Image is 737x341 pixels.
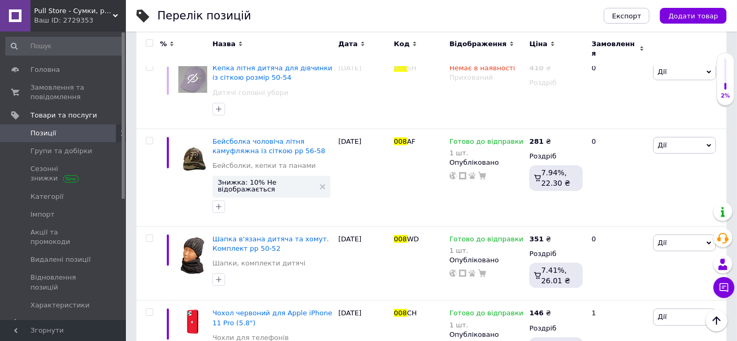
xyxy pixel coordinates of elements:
div: Опубліковано [450,255,525,265]
span: Імпорт [30,210,55,219]
div: Роздріб [529,324,583,333]
button: Наверх [706,310,728,332]
span: Немає в наявності [450,64,515,75]
div: Опубліковано [450,158,525,167]
a: Дитячі головні убори [212,88,289,98]
span: Позиції [30,129,56,138]
span: Назва [212,39,236,49]
span: Дії [658,313,667,321]
b: 351 [529,235,543,243]
span: SH [407,64,416,72]
span: Відновлення позицій [30,273,97,292]
a: Шапка в'язана дитяча та хомут. Комплект рр 50-52 [212,235,329,252]
img: Чехол красный для Apple iPhone 11 Pro (5.8") [178,308,207,335]
img: Кепка летняя детская для девочки с сеткой размер 50-54 [178,63,207,93]
span: % [160,39,167,49]
div: Роздріб [529,152,583,161]
a: Бейсболка чоловіча літня камуфляжна із сіткою рр 56-58 [212,137,325,155]
span: Дії [658,141,667,149]
b: 281 [529,137,543,145]
span: Pull Store - Cумки, рюкзаки, шапки та інші аксесуари [34,6,113,16]
button: Експорт [604,8,650,24]
span: Головна [30,65,60,74]
span: Готово до відправки [450,137,524,148]
span: Групи та добірки [30,146,92,156]
div: Роздріб [529,78,583,88]
span: Сезонні знижки [30,164,97,183]
div: 0 [585,129,650,226]
span: Категорії [30,192,63,201]
div: 1 шт. [450,149,524,157]
div: 0 [585,226,650,301]
button: Додати товар [660,8,727,24]
div: ₴ [529,235,551,244]
span: 008 [394,309,407,317]
span: 7.41%, 26.01 ₴ [541,266,570,285]
span: WD [407,235,419,243]
a: Чохол червоний для Apple iPhone 11 Pro (5.8") [212,309,332,326]
span: Характеристики [30,301,90,310]
span: [DEMOGRAPHIC_DATA] [30,318,108,328]
button: Чат з покупцем [713,277,734,298]
span: Дії [658,68,667,76]
span: АF [407,137,415,145]
span: Замовлення та повідомлення [30,83,97,102]
span: Замовлення [592,39,637,58]
img: Бейсболка мужская летняя камуфляжная с сеткой рр 56-58 [178,137,207,175]
span: СН [407,309,417,317]
div: 1 шт. [450,247,524,254]
a: Шапки, комплекти дитячі [212,259,305,268]
span: Дії [658,239,667,247]
div: 0 [585,56,650,129]
div: [DATE] [336,56,391,129]
input: Пошук [5,37,124,56]
div: Опубліковано [450,330,525,339]
span: Додати товар [668,12,718,20]
span: 008 [394,235,407,243]
div: ₴ [529,137,551,146]
div: [DATE] [336,226,391,301]
span: Відображення [450,39,507,49]
div: ₴ [529,63,551,73]
span: Видалені позиції [30,255,91,264]
span: 7.94%, 22.30 ₴ [541,168,570,187]
div: Ваш ID: 2729353 [34,16,126,25]
b: 146 [529,309,543,317]
div: 2% [717,92,734,100]
span: Готово до відправки [450,235,524,246]
span: Готово до відправки [450,309,524,320]
a: Бейсболки, кепки та панами [212,161,316,170]
span: 008 [394,137,407,145]
span: Дата [338,39,358,49]
div: 1 шт. [450,321,524,329]
span: Товари та послуги [30,111,97,120]
span: Знижка: 10% Не відображається [218,179,315,193]
div: Прихований [450,73,525,82]
div: Роздріб [529,249,583,259]
span: Акції та промокоди [30,228,97,247]
span: 008 [394,64,407,72]
span: Код [394,39,410,49]
b: 410 [529,64,543,72]
div: [DATE] [336,129,391,226]
div: Перелік позицій [157,10,251,22]
img: Шапка вязаная детская и хомут. Комплект рр 50-52 [178,235,207,275]
div: ₴ [529,308,551,318]
span: Ціна [529,39,547,49]
span: Експорт [612,12,642,20]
